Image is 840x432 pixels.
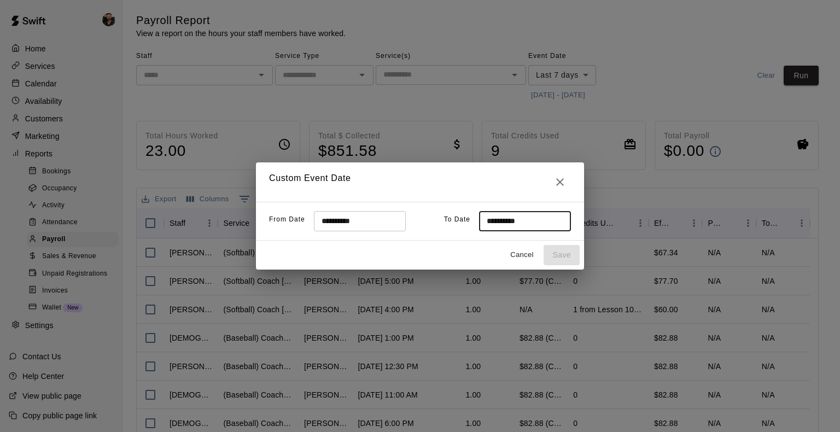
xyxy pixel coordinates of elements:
[549,171,571,193] button: Close
[504,247,539,264] button: Cancel
[314,211,398,231] input: Choose date, selected date is Oct 13, 2025
[444,215,470,223] span: To Date
[479,211,563,231] input: Choose date, selected date is Oct 10, 2025
[269,215,305,223] span: From Date
[256,162,584,202] h2: Custom Event Date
